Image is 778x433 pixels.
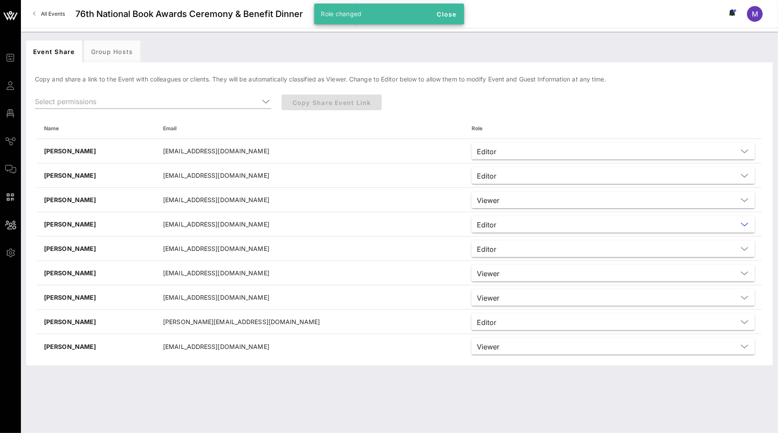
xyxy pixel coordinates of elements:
[477,148,496,156] div: Editor
[477,221,496,229] div: Editor
[477,294,499,302] div: Viewer
[436,10,457,18] span: Close
[472,265,755,281] div: Viewer
[156,334,465,359] td: [EMAIL_ADDRESS][DOMAIN_NAME]
[477,270,499,277] div: Viewer
[156,139,465,163] td: [EMAIL_ADDRESS][DOMAIN_NAME]
[84,41,140,62] div: Group Hosts
[472,289,755,306] div: Viewer
[472,240,755,257] div: Editor
[433,6,461,22] button: Close
[26,41,82,62] div: Event Share
[321,10,362,17] span: Role changed
[26,68,773,365] div: Copy and share a link to the Event with colleagues or clients. They will be automatically classif...
[477,245,496,253] div: Editor
[156,188,465,212] td: [EMAIL_ADDRESS][DOMAIN_NAME]
[156,261,465,285] td: [EMAIL_ADDRESS][DOMAIN_NAME]
[465,118,762,139] th: Role
[472,338,755,355] div: Viewer
[477,318,496,326] div: Editor
[75,7,303,20] span: 76th National Book Awards Ceremony & Benefit Dinner
[156,285,465,310] td: [EMAIL_ADDRESS][DOMAIN_NAME]
[37,118,156,139] th: Name
[41,10,65,17] span: All Events
[472,314,755,330] div: Editor
[156,163,465,188] td: [EMAIL_ADDRESS][DOMAIN_NAME]
[37,237,156,261] td: [PERSON_NAME]
[37,163,156,188] td: [PERSON_NAME]
[747,6,763,22] div: M
[477,196,499,204] div: Viewer
[37,310,156,334] td: [PERSON_NAME]
[156,237,465,261] td: [EMAIL_ADDRESS][DOMAIN_NAME]
[37,139,156,163] td: [PERSON_NAME]
[37,188,156,212] td: [PERSON_NAME]
[477,343,499,351] div: Viewer
[35,95,259,108] input: Select permissions
[472,192,755,208] div: Viewer
[28,7,70,21] a: All Events
[37,212,156,237] td: [PERSON_NAME]
[472,167,755,184] div: Editor
[156,310,465,334] td: [PERSON_NAME][EMAIL_ADDRESS][DOMAIN_NAME]
[37,334,156,359] td: [PERSON_NAME]
[156,118,465,139] th: Email
[472,216,755,233] div: Editor
[752,10,758,18] span: M
[37,285,156,310] td: [PERSON_NAME]
[37,261,156,285] td: [PERSON_NAME]
[472,143,755,159] div: Editor
[156,212,465,237] td: [EMAIL_ADDRESS][DOMAIN_NAME]
[477,172,496,180] div: Editor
